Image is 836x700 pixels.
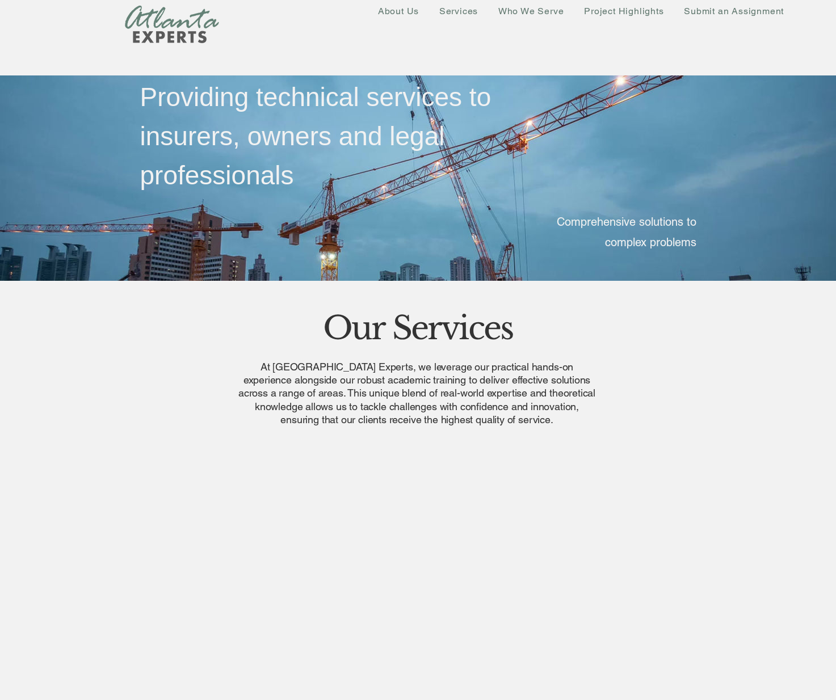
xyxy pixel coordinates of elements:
span: Our Services [323,309,512,348]
span: Project Highlights [584,6,663,16]
span: Comprehensive solutions to complex problems [557,215,696,249]
span: At [GEOGRAPHIC_DATA] Experts, we leverage our practical hands-on experience alongside our robust ... [238,361,595,426]
span: About Us [378,6,419,16]
span: Submit an Assignment [684,6,784,16]
span: Providing technical services to insurers, owners and legal professionals [140,82,491,190]
span: Who We Serve [498,6,564,16]
span: Services [439,6,478,16]
img: New Logo Transparent Background_edited.png [125,5,219,44]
